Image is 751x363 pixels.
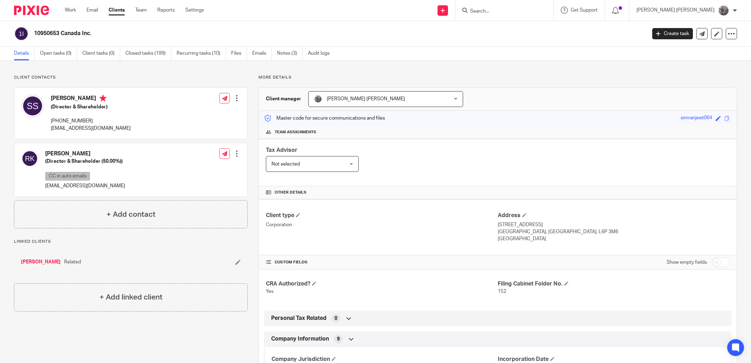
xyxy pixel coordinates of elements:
i: Primary [99,95,106,102]
p: [GEOGRAPHIC_DATA], [GEOGRAPHIC_DATA], L6P 3M6 [498,228,730,235]
a: Details [14,47,35,60]
h4: CUSTOM FIELDS [266,260,498,265]
p: Client contacts [14,75,248,80]
a: Client tasks (0) [82,47,120,60]
p: More details [259,75,737,80]
input: Search [469,8,532,15]
a: Files [231,47,247,60]
h4: [PERSON_NAME] [45,150,125,157]
a: Email [87,7,98,14]
span: Yes [266,289,274,294]
h4: + Add contact [106,209,156,220]
p: [PHONE_NUMBER] [51,117,131,125]
span: 152 [498,289,506,294]
h4: + Add linked client [99,292,163,303]
h4: Address [498,212,730,219]
div: simranjeet064 [681,114,712,122]
span: 0 [335,315,337,322]
a: Recurring tasks (10) [177,47,226,60]
label: Show empty fields [667,259,707,266]
a: Create task [652,28,693,39]
h5: (Director & Shareholder (50.00%)) [45,158,125,165]
span: Other details [275,190,306,195]
p: [EMAIL_ADDRESS][DOMAIN_NAME] [51,125,131,132]
p: [EMAIL_ADDRESS][DOMAIN_NAME] [45,182,125,189]
span: Company Information [271,335,329,343]
h4: Client type [266,212,498,219]
p: [PERSON_NAME] [PERSON_NAME] [636,7,715,14]
p: Corporation [266,221,498,228]
span: 9 [337,336,340,343]
p: Master code for secure communications and files [264,115,385,122]
img: svg%3E [21,95,44,117]
p: CC in auto emails [45,172,90,181]
h4: Filing Cabinet Folder No. [498,280,730,288]
h4: [PERSON_NAME] [51,95,131,103]
img: svg%3E [14,26,29,41]
a: Notes (3) [277,47,303,60]
h2: 10950653 Canada Inc. [34,30,520,37]
p: Linked clients [14,239,248,244]
p: [STREET_ADDRESS] [498,221,730,228]
a: Audit logs [308,47,335,60]
h4: Company Jurisdiction [271,356,498,363]
a: Closed tasks (199) [125,47,171,60]
a: Settings [185,7,204,14]
h5: (Director & Shareholder) [51,103,131,110]
img: 20160912_191538.jpg [314,95,322,103]
span: Team assignments [275,129,316,135]
span: Related [64,258,81,265]
img: Pixie [14,6,49,15]
span: Get Support [571,8,598,13]
h4: Incorporation Date [498,356,724,363]
a: Team [135,7,147,14]
a: [PERSON_NAME] [21,258,61,265]
a: Emails [252,47,272,60]
h4: CRA Authorized? [266,280,498,288]
span: Personal Tax Related [271,315,326,322]
p: [GEOGRAPHIC_DATA] [498,235,730,242]
span: Tax Advisor [266,147,297,153]
span: Not selected [271,162,300,167]
a: Work [65,7,76,14]
h3: Client manager [266,95,301,102]
a: Reports [157,7,175,14]
img: svg%3E [21,150,38,167]
a: Clients [109,7,125,14]
span: [PERSON_NAME] [PERSON_NAME] [327,96,405,101]
a: Open tasks (0) [40,47,77,60]
img: 20160912_191538.jpg [718,5,729,16]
